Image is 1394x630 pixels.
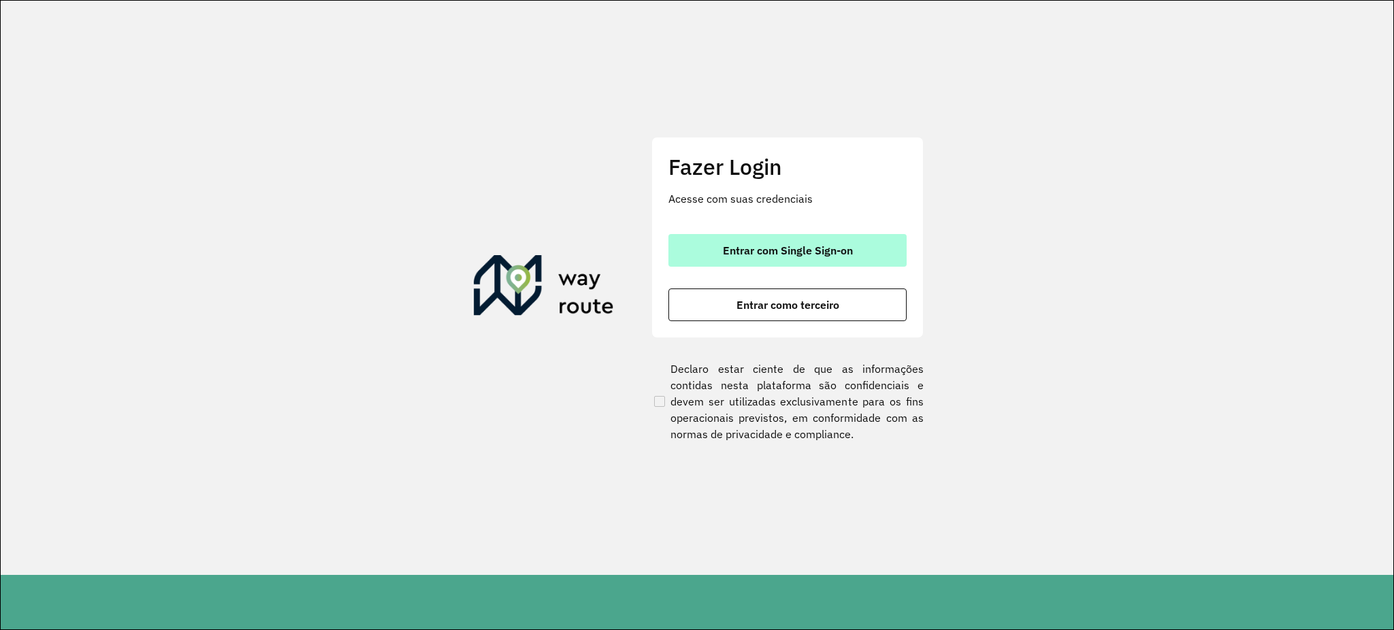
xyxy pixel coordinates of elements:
span: Entrar como terceiro [736,299,839,310]
span: Entrar com Single Sign-on [723,245,853,256]
button: button [668,288,907,321]
label: Declaro estar ciente de que as informações contidas nesta plataforma são confidenciais e devem se... [651,361,924,442]
h2: Fazer Login [668,154,907,180]
p: Acesse com suas credenciais [668,190,907,207]
button: button [668,234,907,267]
img: Roteirizador AmbevTech [474,255,614,320]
